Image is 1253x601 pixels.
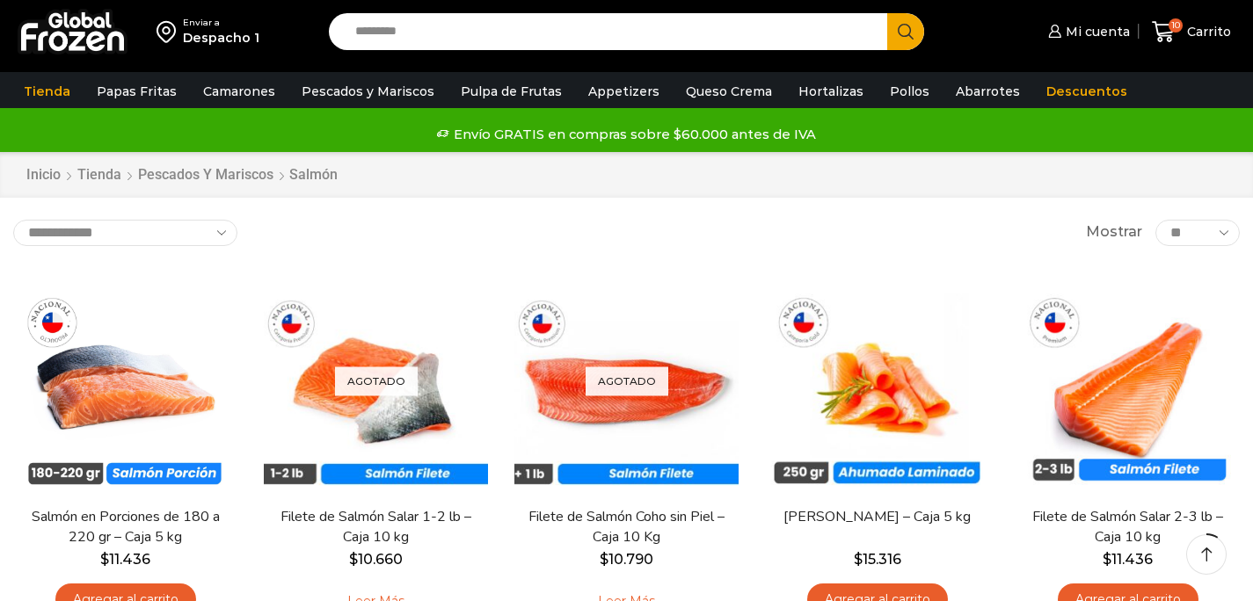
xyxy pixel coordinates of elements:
[881,75,938,108] a: Pollos
[183,17,259,29] div: Enviar a
[1183,23,1231,40] span: Carrito
[183,29,259,47] div: Despacho 1
[452,75,571,108] a: Pulpa de Frutas
[887,13,924,50] button: Search button
[586,367,668,396] p: Agotado
[100,551,109,568] span: $
[289,166,338,183] h1: Salmón
[275,507,477,547] a: Filete de Salmón Salar 1-2 lb – Caja 10 kg
[1061,23,1130,40] span: Mi cuenta
[526,507,728,547] a: Filete de Salmón Coho sin Piel – Caja 10 Kg
[25,165,338,185] nav: Breadcrumb
[293,75,443,108] a: Pescados y Mariscos
[1038,75,1136,108] a: Descuentos
[1103,551,1111,568] span: $
[335,367,418,396] p: Agotado
[13,220,237,246] select: Pedido de la tienda
[76,165,122,185] a: Tienda
[349,551,403,568] bdi: 10.660
[854,551,901,568] bdi: 15.316
[137,165,274,185] a: Pescados y Mariscos
[25,507,227,547] a: Salmón en Porciones de 180 a 220 gr – Caja 5 kg
[677,75,781,108] a: Queso Crema
[947,75,1029,108] a: Abarrotes
[600,551,608,568] span: $
[600,551,653,568] bdi: 10.790
[88,75,186,108] a: Papas Fritas
[1169,18,1183,33] span: 10
[1027,507,1229,547] a: Filete de Salmón Salar 2-3 lb – Caja 10 kg
[1044,14,1130,49] a: Mi cuenta
[25,165,62,185] a: Inicio
[579,75,668,108] a: Appetizers
[194,75,284,108] a: Camarones
[776,507,979,527] a: [PERSON_NAME] – Caja 5 kg
[157,17,183,47] img: address-field-icon.svg
[1147,11,1235,53] a: 10 Carrito
[15,75,79,108] a: Tienda
[1103,551,1153,568] bdi: 11.436
[854,551,863,568] span: $
[790,75,872,108] a: Hortalizas
[349,551,358,568] span: $
[1086,222,1142,243] span: Mostrar
[100,551,150,568] bdi: 11.436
